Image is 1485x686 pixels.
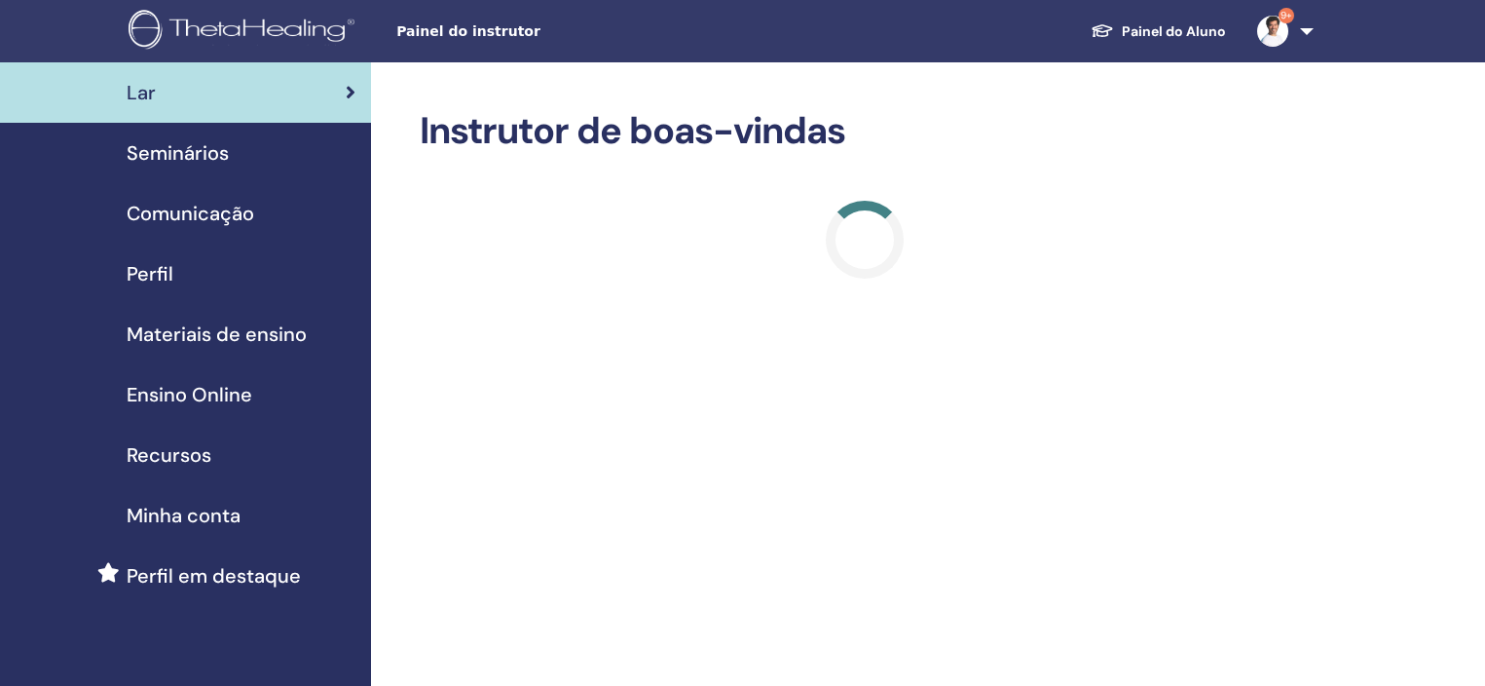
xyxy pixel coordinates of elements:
a: Painel do Aluno [1075,14,1242,50]
span: Painel do instrutor [396,21,688,42]
span: Ensino Online [127,380,252,409]
span: Recursos [127,440,211,470]
img: graduation-cap-white.svg [1091,22,1114,39]
span: Minha conta [127,501,241,530]
span: Materiais de ensino [127,320,307,349]
h2: Instrutor de boas-vindas [420,109,1310,154]
span: Seminários [127,138,229,168]
span: Lar [127,78,156,107]
span: Perfil em destaque [127,561,301,591]
img: logo.png [129,10,361,54]
img: default.jpg [1257,16,1288,47]
span: 9+ [1279,8,1294,23]
span: Perfil [127,259,173,288]
span: Comunicação [127,199,254,228]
